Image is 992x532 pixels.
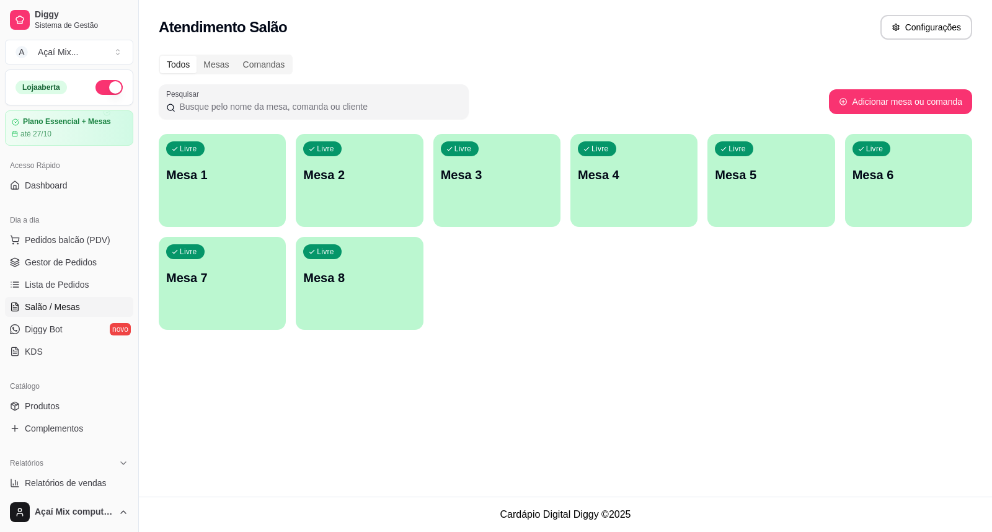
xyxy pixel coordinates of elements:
[852,166,965,184] p: Mesa 6
[578,166,690,184] p: Mesa 4
[591,144,609,154] p: Livre
[5,210,133,230] div: Dia a dia
[715,166,827,184] p: Mesa 5
[25,345,43,358] span: KDS
[166,166,278,184] p: Mesa 1
[5,40,133,64] button: Select a team
[829,89,972,114] button: Adicionar mesa ou comanda
[95,80,123,95] button: Alterar Status
[139,497,992,532] footer: Cardápio Digital Diggy © 2025
[5,419,133,438] a: Complementos
[570,134,697,227] button: LivreMesa 4
[159,237,286,330] button: LivreMesa 7
[880,15,972,40] button: Configurações
[25,422,83,435] span: Complementos
[317,247,334,257] p: Livre
[35,507,113,518] span: Açaí Mix computador
[303,269,415,286] p: Mesa 8
[317,144,334,154] p: Livre
[728,144,746,154] p: Livre
[15,81,67,94] div: Loja aberta
[197,56,236,73] div: Mesas
[10,458,43,468] span: Relatórios
[175,100,461,113] input: Pesquisar
[166,269,278,286] p: Mesa 7
[5,175,133,195] a: Dashboard
[180,144,197,154] p: Livre
[296,134,423,227] button: LivreMesa 2
[303,166,415,184] p: Mesa 2
[5,110,133,146] a: Plano Essencial + Mesasaté 27/10
[441,166,553,184] p: Mesa 3
[25,400,60,412] span: Produtos
[866,144,883,154] p: Livre
[25,234,110,246] span: Pedidos balcão (PDV)
[5,497,133,527] button: Açaí Mix computador
[454,144,472,154] p: Livre
[25,256,97,268] span: Gestor de Pedidos
[35,9,128,20] span: Diggy
[25,477,107,489] span: Relatórios de vendas
[5,396,133,416] a: Produtos
[707,134,835,227] button: LivreMesa 5
[5,275,133,295] a: Lista de Pedidos
[5,473,133,493] a: Relatórios de vendas
[5,342,133,361] a: KDS
[160,56,197,73] div: Todos
[159,17,287,37] h2: Atendimento Salão
[236,56,292,73] div: Comandas
[35,20,128,30] span: Sistema de Gestão
[20,129,51,139] article: até 27/10
[296,237,423,330] button: LivreMesa 8
[38,46,78,58] div: Açaí Mix ...
[5,252,133,272] a: Gestor de Pedidos
[15,46,28,58] span: A
[433,134,560,227] button: LivreMesa 3
[5,230,133,250] button: Pedidos balcão (PDV)
[25,179,68,192] span: Dashboard
[25,323,63,335] span: Diggy Bot
[25,278,89,291] span: Lista de Pedidos
[5,319,133,339] a: Diggy Botnovo
[166,89,203,99] label: Pesquisar
[23,117,111,126] article: Plano Essencial + Mesas
[159,134,286,227] button: LivreMesa 1
[5,297,133,317] a: Salão / Mesas
[845,134,972,227] button: LivreMesa 6
[5,5,133,35] a: DiggySistema de Gestão
[25,301,80,313] span: Salão / Mesas
[5,376,133,396] div: Catálogo
[180,247,197,257] p: Livre
[5,156,133,175] div: Acesso Rápido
